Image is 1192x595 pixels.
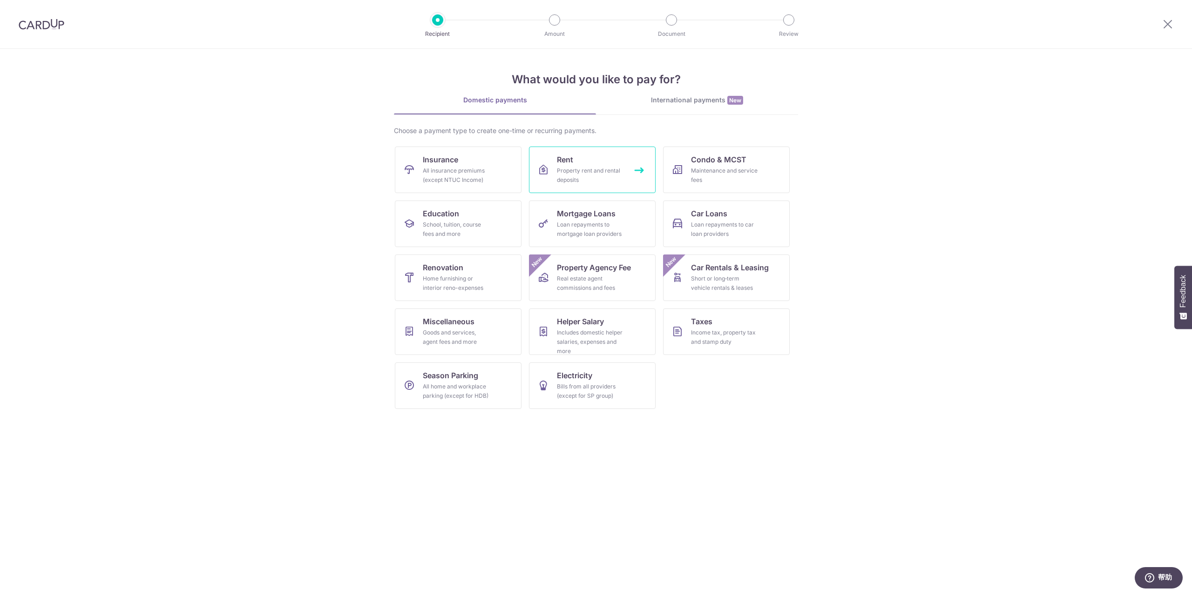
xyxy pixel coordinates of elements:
[557,370,592,381] span: Electricity
[691,274,758,293] div: Short or long‑term vehicle rentals & leases
[691,262,769,273] span: Car Rentals & Leasing
[423,208,459,219] span: Education
[529,308,656,355] a: Helper SalaryIncludes domestic helper salaries, expenses and more
[557,154,573,165] span: Rent
[395,362,521,409] a: Season ParkingAll home and workplace parking (except for HDB)
[663,201,790,247] a: Car LoansLoan repayments to car loan providers
[423,316,474,327] span: Miscellaneous
[529,254,656,301] a: Property Agency FeeReal estate agent commissions and feesNew
[423,262,463,273] span: Renovation
[394,126,798,135] div: Choose a payment type to create one-time or recurring payments.
[663,308,790,355] a: TaxesIncome tax, property tax and stamp duty
[637,29,706,39] p: Document
[529,254,545,270] span: New
[394,95,596,105] div: Domestic payments
[19,19,64,30] img: CardUp
[754,29,823,39] p: Review
[557,328,624,356] div: Includes domestic helper salaries, expenses and more
[423,220,490,239] div: School, tuition, course fees and more
[557,274,624,293] div: Real estate agent commissions and fees
[596,95,798,105] div: International payments
[529,362,656,409] a: ElectricityBills from all providers (except for SP group)
[1134,567,1183,590] iframe: 打开一个小组件，您可以在其中找到更多信息
[727,96,743,105] span: New
[691,328,758,347] div: Income tax, property tax and stamp duty
[557,262,631,273] span: Property Agency Fee
[423,166,490,185] div: All insurance premiums (except NTUC Income)
[663,147,790,193] a: Condo & MCSTMaintenance and service fees
[403,29,472,39] p: Recipient
[1179,275,1187,308] span: Feedback
[394,71,798,88] h4: What would you like to pay for?
[691,154,746,165] span: Condo & MCST
[423,274,490,293] div: Home furnishing or interior reno-expenses
[423,382,490,401] div: All home and workplace parking (except for HDB)
[557,382,624,401] div: Bills from all providers (except for SP group)
[557,316,604,327] span: Helper Salary
[395,254,521,301] a: RenovationHome furnishing or interior reno-expenses
[557,220,624,239] div: Loan repayments to mortgage loan providers
[664,254,679,270] span: New
[529,201,656,247] a: Mortgage LoansLoan repayments to mortgage loan providers
[520,29,589,39] p: Amount
[395,147,521,193] a: InsuranceAll insurance premiums (except NTUC Income)
[423,370,478,381] span: Season Parking
[395,308,521,355] a: MiscellaneousGoods and services, agent fees and more
[691,220,758,239] div: Loan repayments to car loan providers
[557,166,624,185] div: Property rent and rental deposits
[395,201,521,247] a: EducationSchool, tuition, course fees and more
[529,147,656,193] a: RentProperty rent and rental deposits
[691,166,758,185] div: Maintenance and service fees
[423,154,458,165] span: Insurance
[663,254,790,301] a: Car Rentals & LeasingShort or long‑term vehicle rentals & leasesNew
[691,316,712,327] span: Taxes
[691,208,727,219] span: Car Loans
[423,328,490,347] div: Goods and services, agent fees and more
[1174,266,1192,329] button: Feedback - Show survey
[557,208,616,219] span: Mortgage Loans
